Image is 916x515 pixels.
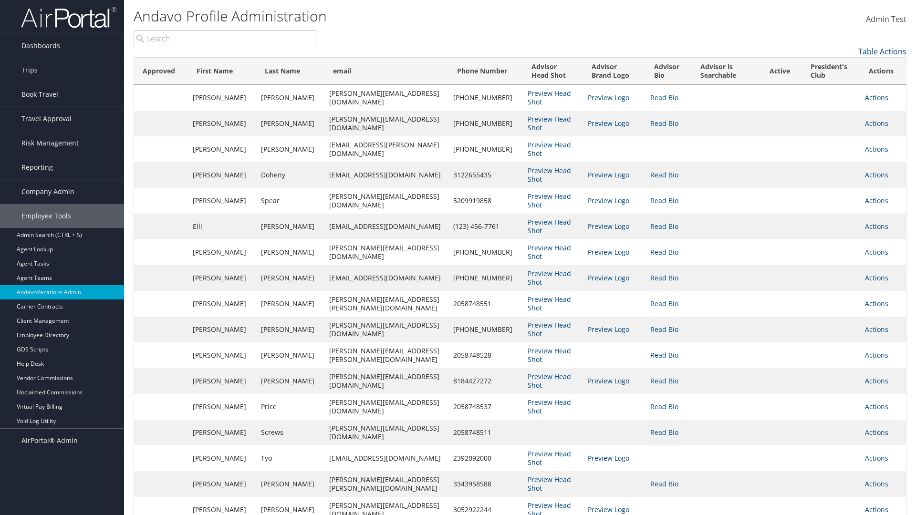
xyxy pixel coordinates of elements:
a: Preview Head Shot [528,243,571,261]
a: Table Actions [858,46,906,57]
td: [PERSON_NAME] [188,420,256,445]
a: Read Bio [650,428,678,437]
a: Preview Logo [588,119,629,128]
a: Actions [865,428,888,437]
td: [PERSON_NAME] [188,445,256,471]
th: Advisor Bio: activate to sort column ascending [645,58,692,85]
a: Preview Head Shot [528,114,571,132]
td: [PERSON_NAME] [188,394,256,420]
a: Actions [865,144,888,154]
th: Active: activate to sort column ascending [761,58,802,85]
td: [PERSON_NAME] [188,471,256,497]
td: [PERSON_NAME][EMAIL_ADDRESS][DOMAIN_NAME] [324,111,448,136]
td: [PERSON_NAME] [256,239,324,265]
td: [PERSON_NAME][EMAIL_ADDRESS][DOMAIN_NAME] [324,188,448,214]
a: Actions [865,350,888,360]
a: Actions [865,119,888,128]
th: Approved: activate to sort column ascending [134,58,188,85]
td: [PHONE_NUMBER] [448,85,523,111]
a: Read Bio [650,93,678,102]
a: Read Bio [650,119,678,128]
td: (123) 456-7761 [448,214,523,239]
th: Last Name: activate to sort column ascending [256,58,324,85]
a: Preview Logo [588,453,629,463]
td: [PERSON_NAME] [188,317,256,342]
td: [PHONE_NUMBER] [448,136,523,162]
a: Preview Logo [588,93,629,102]
th: President's Club: activate to sort column ascending [802,58,861,85]
td: [PHONE_NUMBER] [448,265,523,291]
td: [EMAIL_ADDRESS][PERSON_NAME][DOMAIN_NAME] [324,136,448,162]
a: Actions [865,93,888,102]
span: Book Travel [21,82,58,106]
td: [PHONE_NUMBER] [448,239,523,265]
a: Preview Head Shot [528,295,571,312]
a: Read Bio [650,196,678,205]
th: Advisor Brand Logo: activate to sort column ascending [583,58,645,85]
td: [PERSON_NAME][EMAIL_ADDRESS][PERSON_NAME][DOMAIN_NAME] [324,342,448,368]
td: [PERSON_NAME] [188,368,256,394]
td: [PERSON_NAME] [188,85,256,111]
td: 3343958588 [448,471,523,497]
a: Preview Head Shot [528,166,571,184]
td: [PERSON_NAME] [256,265,324,291]
a: Read Bio [650,222,678,231]
a: Preview Head Shot [528,320,571,338]
td: [PERSON_NAME] [256,471,324,497]
td: Spear [256,188,324,214]
a: Preview Logo [588,222,629,231]
td: 2058748528 [448,342,523,368]
td: 2058748551 [448,291,523,317]
a: Preview Head Shot [528,89,571,106]
td: [PERSON_NAME][EMAIL_ADDRESS][PERSON_NAME][DOMAIN_NAME] [324,471,448,497]
td: 5209919858 [448,188,523,214]
th: First Name: activate to sort column ascending [188,58,256,85]
a: Actions [865,247,888,257]
span: Admin Test [866,14,906,24]
td: [PERSON_NAME] [256,368,324,394]
span: Employee Tools [21,204,71,228]
td: 8184427272 [448,368,523,394]
td: [PERSON_NAME] [256,291,324,317]
span: Trips [21,58,38,82]
td: [PHONE_NUMBER] [448,317,523,342]
a: Read Bio [650,325,678,334]
a: Preview Logo [588,196,629,205]
a: Actions [865,170,888,179]
a: Actions [865,196,888,205]
td: Elli [188,214,256,239]
td: [PERSON_NAME][EMAIL_ADDRESS][PERSON_NAME][DOMAIN_NAME] [324,291,448,317]
img: airportal-logo.png [21,6,116,29]
td: [PERSON_NAME] [188,188,256,214]
td: [PERSON_NAME] [256,342,324,368]
a: Actions [865,325,888,334]
td: [EMAIL_ADDRESS][DOMAIN_NAME] [324,265,448,291]
a: Actions [865,376,888,385]
td: [PERSON_NAME][EMAIL_ADDRESS][DOMAIN_NAME] [324,85,448,111]
a: Preview Head Shot [528,398,571,415]
input: Search [134,30,316,47]
a: Preview Head Shot [528,372,571,390]
a: Preview Logo [588,247,629,257]
th: Advisor is Searchable: activate to sort column ascending [692,58,761,85]
td: [EMAIL_ADDRESS][DOMAIN_NAME] [324,214,448,239]
a: Actions [865,222,888,231]
td: 2392092000 [448,445,523,471]
td: [EMAIL_ADDRESS][DOMAIN_NAME] [324,162,448,188]
a: Preview Head Shot [528,449,571,467]
td: [PERSON_NAME] [188,136,256,162]
td: [PHONE_NUMBER] [448,111,523,136]
a: Read Bio [650,350,678,360]
td: [PERSON_NAME] [256,111,324,136]
a: Preview Head Shot [528,140,571,158]
span: Risk Management [21,131,79,155]
td: [PERSON_NAME] [188,239,256,265]
td: [EMAIL_ADDRESS][DOMAIN_NAME] [324,445,448,471]
td: Doheny [256,162,324,188]
td: 2058748511 [448,420,523,445]
a: Actions [865,402,888,411]
span: Travel Approval [21,107,72,131]
a: Actions [865,453,888,463]
a: Actions [865,505,888,514]
a: Preview Logo [588,376,629,385]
